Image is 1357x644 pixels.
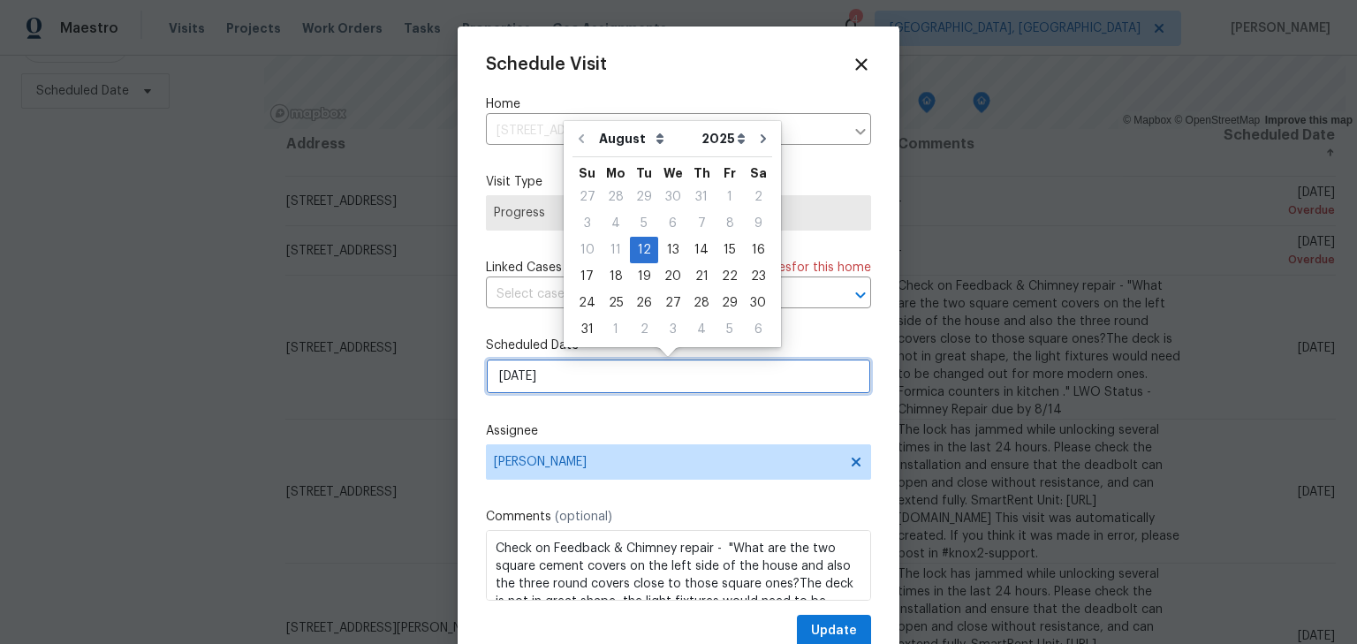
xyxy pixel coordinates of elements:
div: 29 [716,291,744,315]
div: 16 [744,238,772,262]
div: Sat Aug 09 2025 [744,210,772,237]
div: 1 [602,317,630,342]
div: Sat Sep 06 2025 [744,316,772,343]
div: 15 [716,238,744,262]
span: Linked Cases [486,259,562,277]
div: Sun Aug 17 2025 [572,263,602,290]
div: 21 [687,264,716,289]
div: Thu Aug 07 2025 [687,210,716,237]
select: Year [697,125,750,152]
div: 5 [716,317,744,342]
div: 1 [716,185,744,209]
div: 30 [744,291,772,315]
textarea: Check on Feedback & Chimney repair - "What are the two square cement covers on the left side of t... [486,530,871,601]
div: Mon Aug 11 2025 [602,237,630,263]
div: 14 [687,238,716,262]
div: Fri Sep 05 2025 [716,316,744,343]
div: Tue Aug 19 2025 [630,263,658,290]
div: Tue Aug 26 2025 [630,290,658,316]
abbr: Thursday [694,167,710,179]
div: 3 [572,211,602,236]
button: Go to next month [750,121,777,156]
div: 28 [602,185,630,209]
div: Sat Aug 02 2025 [744,184,772,210]
div: Wed Sep 03 2025 [658,316,687,343]
div: Thu Aug 14 2025 [687,237,716,263]
div: Mon Jul 28 2025 [602,184,630,210]
abbr: Tuesday [636,167,652,179]
div: 13 [658,238,687,262]
div: Thu Jul 31 2025 [687,184,716,210]
div: Fri Aug 08 2025 [716,210,744,237]
div: 28 [687,291,716,315]
div: Sat Aug 16 2025 [744,237,772,263]
div: Tue Jul 29 2025 [630,184,658,210]
label: Visit Type [486,173,871,191]
span: (optional) [555,511,612,523]
div: Wed Jul 30 2025 [658,184,687,210]
input: Select cases [486,281,822,308]
button: Open [848,283,873,307]
div: Sun Jul 27 2025 [572,184,602,210]
div: 26 [630,291,658,315]
div: 5 [630,211,658,236]
span: [PERSON_NAME] [494,455,840,469]
label: Assignee [486,422,871,440]
div: Tue Aug 12 2025 [630,237,658,263]
span: Progress [494,204,863,222]
div: Tue Aug 05 2025 [630,210,658,237]
div: Thu Sep 04 2025 [687,316,716,343]
input: Enter in an address [486,117,845,145]
div: Wed Aug 13 2025 [658,237,687,263]
div: Mon Aug 25 2025 [602,290,630,316]
div: Sun Aug 10 2025 [572,237,602,263]
div: 24 [572,291,602,315]
div: 4 [687,317,716,342]
div: 29 [630,185,658,209]
label: Home [486,95,871,113]
div: Mon Sep 01 2025 [602,316,630,343]
div: 4 [602,211,630,236]
div: 20 [658,264,687,289]
div: 8 [716,211,744,236]
label: Comments [486,508,871,526]
div: 2 [630,317,658,342]
label: Scheduled Date [486,337,871,354]
div: Tue Sep 02 2025 [630,316,658,343]
div: 25 [602,291,630,315]
div: Sun Aug 24 2025 [572,290,602,316]
abbr: Monday [606,167,625,179]
div: 27 [572,185,602,209]
abbr: Wednesday [663,167,683,179]
div: 22 [716,264,744,289]
div: 3 [658,317,687,342]
div: Sat Aug 30 2025 [744,290,772,316]
div: Mon Aug 04 2025 [602,210,630,237]
div: 2 [744,185,772,209]
div: Wed Aug 20 2025 [658,263,687,290]
div: Thu Aug 21 2025 [687,263,716,290]
div: 31 [687,185,716,209]
select: Month [595,125,697,152]
abbr: Saturday [750,167,767,179]
span: Schedule Visit [486,56,607,73]
div: 6 [744,317,772,342]
div: 27 [658,291,687,315]
div: 18 [602,264,630,289]
div: Sun Aug 03 2025 [572,210,602,237]
div: 19 [630,264,658,289]
div: 9 [744,211,772,236]
div: Thu Aug 28 2025 [687,290,716,316]
div: Fri Aug 29 2025 [716,290,744,316]
div: Sun Aug 31 2025 [572,316,602,343]
div: Mon Aug 18 2025 [602,263,630,290]
div: 10 [572,238,602,262]
span: Update [811,620,857,642]
div: 30 [658,185,687,209]
div: 31 [572,317,602,342]
div: Fri Aug 15 2025 [716,237,744,263]
span: Close [852,55,871,74]
div: Fri Aug 01 2025 [716,184,744,210]
div: Wed Aug 06 2025 [658,210,687,237]
div: 11 [602,238,630,262]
